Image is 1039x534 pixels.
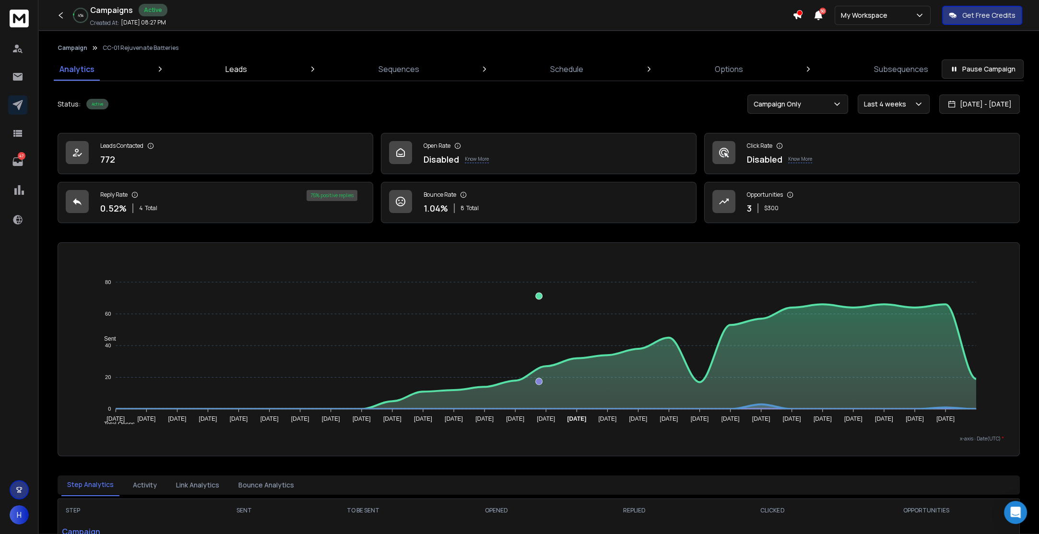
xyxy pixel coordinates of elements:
[58,499,198,522] th: STEP
[788,155,812,163] p: Know More
[709,58,749,81] a: Options
[874,63,928,75] p: Subsequences
[506,415,524,422] tspan: [DATE]
[100,191,128,199] p: Reply Rate
[868,58,934,81] a: Subsequences
[936,415,955,422] tspan: [DATE]
[413,415,432,422] tspan: [DATE]
[105,374,110,380] tspan: 20
[59,63,94,75] p: Analytics
[381,133,697,174] a: Open RateDisabledKnow More
[233,475,300,496] button: Bounce Analytics
[106,415,125,422] tspan: [DATE]
[170,475,225,496] button: Link Analytics
[466,204,479,212] span: Total
[844,415,862,422] tspan: [DATE]
[321,415,340,422] tspan: [DATE]
[704,133,1020,174] a: Click RateDisabledKnow More
[229,415,248,422] tspan: [DATE]
[260,415,278,422] tspan: [DATE]
[424,153,459,166] p: Disabled
[721,415,739,422] tspan: [DATE]
[841,11,891,20] p: My Workspace
[465,155,489,163] p: Know More
[78,12,83,18] p: 4 %
[475,415,494,422] tspan: [DATE]
[942,59,1024,79] button: Pause Campaign
[942,6,1022,25] button: Get Free Credits
[127,475,163,496] button: Activity
[90,19,119,27] p: Created At:
[445,415,463,422] tspan: [DATE]
[383,415,401,422] tspan: [DATE]
[97,335,116,342] span: Sent
[537,415,555,422] tspan: [DATE]
[747,142,772,150] p: Click Rate
[874,415,893,422] tspan: [DATE]
[121,19,166,26] p: [DATE] 08:27 PM
[54,58,100,81] a: Analytics
[168,415,186,422] tspan: [DATE]
[557,499,711,522] th: REPLIED
[436,499,557,522] th: OPENED
[962,11,1015,20] p: Get Free Credits
[199,415,217,422] tspan: [DATE]
[373,58,425,81] a: Sequences
[291,415,309,422] tspan: [DATE]
[58,133,373,174] a: Leads Contacted772
[10,505,29,524] button: H
[145,204,157,212] span: Total
[105,311,110,317] tspan: 60
[715,63,743,75] p: Options
[108,406,111,412] tspan: 0
[864,99,910,109] p: Last 4 weeks
[813,415,831,422] tspan: [DATE]
[598,415,616,422] tspan: [DATE]
[105,343,110,348] tspan: 40
[939,95,1020,114] button: [DATE] - [DATE]
[198,499,291,522] th: SENT
[690,415,708,422] tspan: [DATE]
[381,182,697,223] a: Bounce Rate1.04%8Total
[424,142,450,150] p: Open Rate
[711,499,833,522] th: CLICKED
[754,99,805,109] p: Campaign Only
[424,191,456,199] p: Bounce Rate
[58,182,373,223] a: Reply Rate0.52%4Total75% positive replies
[1004,501,1027,524] div: Open Intercom Messenger
[834,499,1020,522] th: OPPORTUNITIES
[220,58,253,81] a: Leads
[90,4,133,16] h1: Campaigns
[819,8,826,14] span: 50
[567,415,586,422] tspan: [DATE]
[100,142,143,150] p: Leads Contacted
[61,474,119,496] button: Step Analytics
[352,415,370,422] tspan: [DATE]
[424,202,448,215] p: 1.04 %
[290,499,436,522] th: TO BE SENT
[8,152,27,171] a: 47
[764,204,779,212] p: $ 300
[660,415,678,422] tspan: [DATE]
[100,153,115,166] p: 772
[100,202,127,215] p: 0.52 %
[86,99,108,109] div: Active
[73,435,1004,442] p: x-axis : Date(UTC)
[782,415,801,422] tspan: [DATE]
[58,99,81,109] p: Status:
[103,44,178,52] p: CC-01 Rejuvenate Batteries
[704,182,1020,223] a: Opportunities3$300
[97,421,135,427] span: Total Opens
[747,202,752,215] p: 3
[225,63,247,75] p: Leads
[905,415,923,422] tspan: [DATE]
[307,190,357,201] div: 75 % positive replies
[544,58,589,81] a: Schedule
[58,44,87,52] button: Campaign
[137,415,155,422] tspan: [DATE]
[378,63,419,75] p: Sequences
[752,415,770,422] tspan: [DATE]
[460,204,464,212] span: 8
